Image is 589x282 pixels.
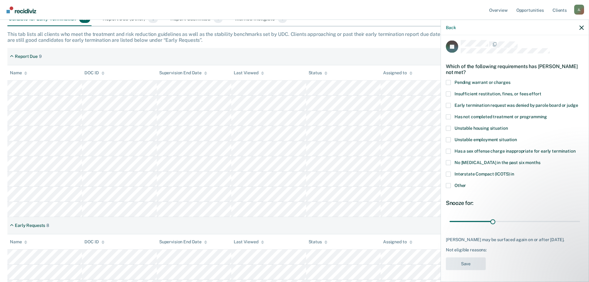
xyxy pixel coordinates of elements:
[234,70,264,76] div: Last Viewed
[455,171,514,176] span: Interstate Compact (ICOTS) in
[455,137,517,142] span: Unstable employment situation
[455,102,578,107] span: Early termination request was denied by parole board or judge
[6,7,36,13] img: Recidiviz
[574,5,584,15] button: Profile dropdown button
[455,91,541,96] span: Insufficient restitution, fines, or fees effort
[455,80,510,85] span: Pending warrant or charges
[455,160,540,165] span: No [MEDICAL_DATA] in the past six months
[234,239,264,245] div: Last Viewed
[446,25,456,30] button: Back
[446,237,584,242] div: [PERSON_NAME] may be surfaced again on or after [DATE].
[446,199,584,206] div: Snooze for:
[383,70,412,76] div: Assigned to
[446,58,584,80] div: Which of the following requirements has [PERSON_NAME] not met?
[10,239,27,245] div: Name
[455,148,576,153] span: Has a sex offense charge inappropriate for early termination
[309,70,327,76] div: Status
[455,114,547,119] span: Has not completed treatment or programming
[455,183,466,188] span: Other
[39,54,42,59] div: 9
[46,223,49,228] div: 8
[84,239,104,245] div: DOC ID
[159,70,207,76] div: Supervision End Date
[15,54,38,59] div: Report Due
[446,257,486,270] button: Save
[446,247,584,253] div: Not eligible reasons:
[383,239,412,245] div: Assigned to
[574,5,584,15] div: J L
[84,70,104,76] div: DOC ID
[455,125,508,130] span: Unstable housing situation
[15,223,45,228] div: Early Requests
[159,239,207,245] div: Supervision End Date
[309,239,327,245] div: Status
[7,31,582,43] div: This tab lists all clients who meet the treatment and risk reduction guidelines as well as the st...
[10,70,27,76] div: Name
